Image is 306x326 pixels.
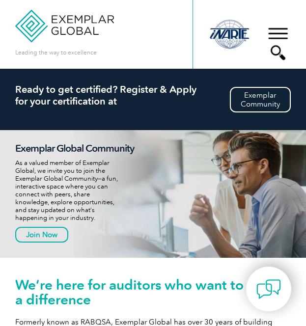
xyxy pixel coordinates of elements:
[15,159,138,222] p: As a valued member of Exemplar Global, we invite you to join the Exemplar Global Community—a fun,...
[15,47,97,58] p: Leading the way to excellence
[15,277,291,307] h1: We’re here for auditors who want to make a difference
[15,227,68,243] a: Join Now
[15,83,291,107] h2: Ready to get certified? Register & Apply for your certification at
[230,87,291,112] a: ExemplarCommunity
[256,277,281,301] img: contact-chat.png
[15,142,138,154] h2: Exemplar Global Community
